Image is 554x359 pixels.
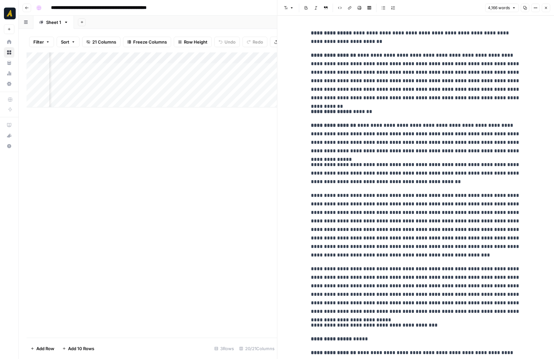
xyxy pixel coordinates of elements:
[4,120,14,130] a: AirOps Academy
[224,39,236,45] span: Undo
[4,79,14,89] a: Settings
[253,39,263,45] span: Redo
[174,37,212,47] button: Row Height
[214,37,240,47] button: Undo
[82,37,120,47] button: 21 Columns
[212,343,237,354] div: 3 Rows
[485,4,519,12] button: 4,166 words
[29,37,54,47] button: Filter
[27,343,58,354] button: Add Row
[133,39,167,45] span: Freeze Columns
[4,8,16,19] img: Marketers in Demand Logo
[36,345,54,352] span: Add Row
[46,19,61,26] div: Sheet 1
[184,39,207,45] span: Row Height
[488,5,510,11] span: 4,166 words
[58,343,98,354] button: Add 10 Rows
[237,343,277,354] div: 20/21 Columns
[4,5,14,22] button: Workspace: Marketers in Demand
[4,131,14,141] div: What's new?
[4,130,14,141] button: What's new?
[33,39,44,45] span: Filter
[4,37,14,47] a: Home
[4,58,14,68] a: Your Data
[33,16,74,29] a: Sheet 1
[92,39,116,45] span: 21 Columns
[4,141,14,151] button: Help + Support
[4,47,14,58] a: Browse
[61,39,69,45] span: Sort
[57,37,80,47] button: Sort
[242,37,267,47] button: Redo
[68,345,94,352] span: Add 10 Rows
[123,37,171,47] button: Freeze Columns
[4,68,14,79] a: Usage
